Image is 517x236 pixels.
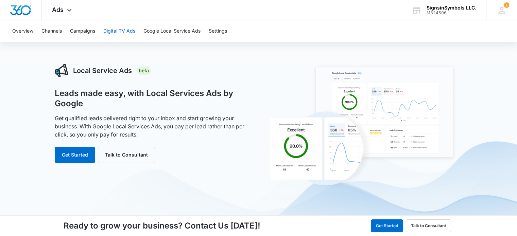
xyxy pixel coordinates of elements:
[504,2,509,8] span: 1
[504,2,509,8] div: notifications count
[73,66,132,76] h3: Local Service Ads
[55,88,251,109] h1: Leads made easy, with Local Services Ads by Google
[427,11,476,15] div: account id
[137,67,151,75] div: Beta
[143,20,201,42] button: Google Local Service Ads
[98,147,155,163] button: Talk to Consultant
[209,20,227,42] button: Settings
[12,20,33,42] button: Overview
[41,20,62,42] button: Channels
[55,114,251,139] p: Get qualified leads delivered right to your inbox and start growing your business. With Google Lo...
[55,147,95,163] button: Get Started
[427,5,476,11] div: account name
[371,219,403,232] button: Get Started
[406,219,451,232] button: Talk to Consultant
[103,20,135,42] button: Digital TV Ads
[52,6,64,13] span: Ads
[70,20,95,42] button: Campaigns
[64,220,260,232] h4: Ready to grow your business? Contact Us [DATE]!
